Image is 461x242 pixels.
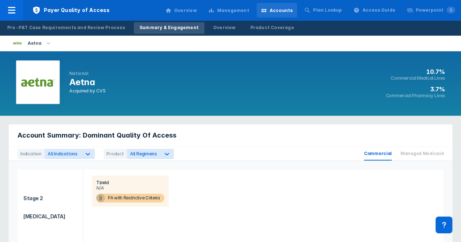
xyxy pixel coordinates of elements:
div: Indication [17,149,44,159]
img: aetna [13,42,22,44]
div: Summary & Engagement [140,24,199,31]
span: All Regimens [130,151,157,156]
span: Stage 2 [MEDICAL_DATA] [23,189,77,226]
a: Accounts [257,3,297,17]
span: Commercial [364,147,392,160]
div: Management [217,7,249,14]
span: PA with Restrictive Criteria [96,194,164,202]
span: All Indications [48,151,78,156]
div: Product Coverage [250,24,294,31]
div: Plan Lookup [313,7,342,13]
a: Summary & Engagement [134,22,204,34]
div: Overview [213,24,236,31]
h1: Aetna [69,76,106,88]
div: Product [103,149,127,159]
a: Overview [207,22,242,34]
span: Account Summary: Dominant Quality Of Access [17,131,176,140]
a: Overview [161,3,201,17]
h3: 3.7% [386,86,445,93]
a: Management [204,3,254,17]
span: Tzield [96,180,109,185]
a: Pre-P&T Case Requirements and Review Process [1,22,131,34]
img: aetna.png [21,78,55,86]
div: Contact Support [435,217,452,233]
h4: Commercial Pharmacy Lives [386,93,445,99]
h3: 10.7% [386,68,445,75]
a: Product Coverage [244,22,300,34]
h4: Acquired by CVS [69,88,106,94]
div: Aetna [25,38,44,48]
span: N/A [96,185,104,191]
span: Managed Medicaid [401,147,444,160]
h4: Commercial Medical Lives [386,75,445,81]
button: Aetna [4,36,61,51]
div: Access Guide [362,7,395,13]
div: Powerpoint [416,7,455,13]
div: Accounts [270,7,293,14]
div: Overview [174,7,197,14]
span: 0 [446,7,455,13]
div: National [69,71,106,76]
div: Pre-P&T Case Requirements and Review Process [7,24,125,31]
